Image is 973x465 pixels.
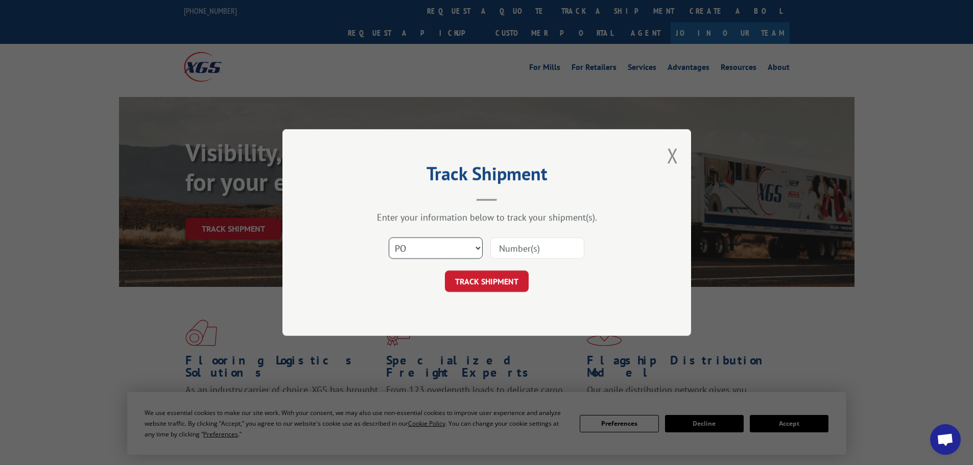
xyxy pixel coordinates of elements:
button: Close modal [667,142,678,169]
div: Open chat [930,424,961,455]
h2: Track Shipment [334,166,640,186]
div: Enter your information below to track your shipment(s). [334,211,640,223]
button: TRACK SHIPMENT [445,271,529,292]
input: Number(s) [490,237,584,259]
